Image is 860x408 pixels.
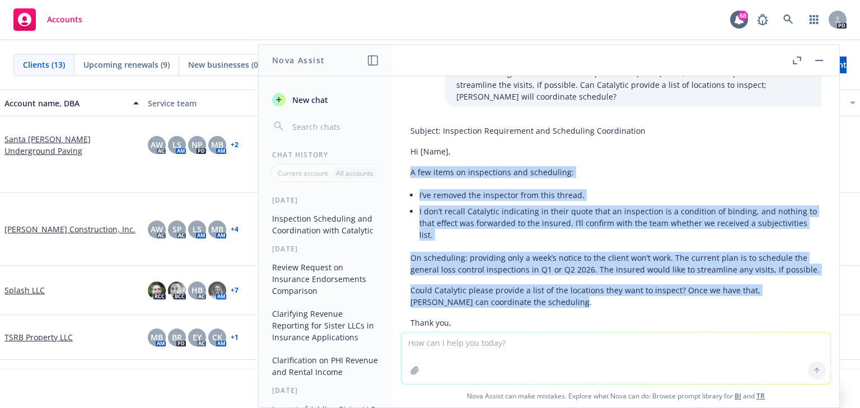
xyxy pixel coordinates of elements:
a: TR [756,391,765,401]
p: On scheduling: providing only a week’s notice to the client won’t work. The current plan is to sc... [410,252,821,275]
a: Santa [PERSON_NAME] Underground Paving [4,133,139,157]
p: A few items on inspections and scheduling: [410,166,821,178]
button: Clarifying Revenue Reporting for Sister LLCs in Insurance Applications [268,304,384,346]
span: AW [151,139,163,151]
span: LS [172,139,181,151]
a: + 7 [231,287,239,294]
span: MB [211,139,223,151]
a: Accounts [9,4,87,35]
button: Review Request on Insurance Endorsements Comparison [268,258,384,300]
span: BR [172,331,182,343]
span: AW [151,223,163,235]
img: photo [148,282,166,299]
div: 68 [738,11,748,21]
li: I don’t recall Catalytic indicating in their quote that an inspection is a condition of binding, ... [419,203,821,243]
img: photo [208,282,226,299]
a: + 2 [231,142,239,148]
a: + 1 [231,334,239,341]
button: New chat [268,90,384,110]
a: Splash LLC [4,284,45,296]
a: Report a Bug [751,8,774,31]
p: Subject: Inspection Requirement and Scheduling Coordination [410,125,821,137]
a: BI [735,391,741,401]
span: New businesses (0) [188,59,260,71]
div: Chat History [259,150,392,160]
div: Account name, DBA [4,97,127,109]
a: Switch app [803,8,825,31]
a: Search [777,8,800,31]
span: EY [193,331,202,343]
div: [DATE] [259,244,392,254]
span: Accounts [47,15,82,24]
input: Search chats [290,119,379,134]
p: Current account [278,168,328,178]
span: HB [191,284,203,296]
span: MB [151,331,163,343]
p: Thank you, [Your Name] [410,317,821,340]
a: + 4 [231,226,239,233]
p: Hi [Name], [410,146,821,157]
span: Clients (13) [23,59,65,71]
p: Also, sorry, this scheduling with a week notice to the client is not going to work. The plan is t... [456,55,810,102]
div: Service team [148,97,282,109]
span: Nova Assist can make mistakes. Explore what Nova can do: Browse prompt library for and [397,384,835,407]
h1: Nova Assist [272,54,325,66]
img: photo [168,282,186,299]
span: New chat [290,94,328,106]
p: All accounts [336,168,373,178]
li: I’ve removed the inspector from this thread. [419,187,821,203]
div: [DATE] [259,195,392,205]
div: [DATE] [259,386,392,395]
span: LS [193,223,202,235]
button: Service team [143,90,287,116]
p: Could Catalytic please provide a list of the locations they want to inspect? Once we have that, [... [410,284,821,308]
span: NP [191,139,203,151]
span: CK [212,331,222,343]
span: MB [211,223,223,235]
a: [PERSON_NAME] Construction, Inc. [4,223,135,235]
button: Inspection Scheduling and Coordination with Catalytic [268,209,384,240]
span: SP [172,223,182,235]
button: Clarification on PHI Revenue and Rental Income [268,351,384,381]
span: Upcoming renewals (9) [83,59,170,71]
a: TSRB Property LLC [4,331,73,343]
